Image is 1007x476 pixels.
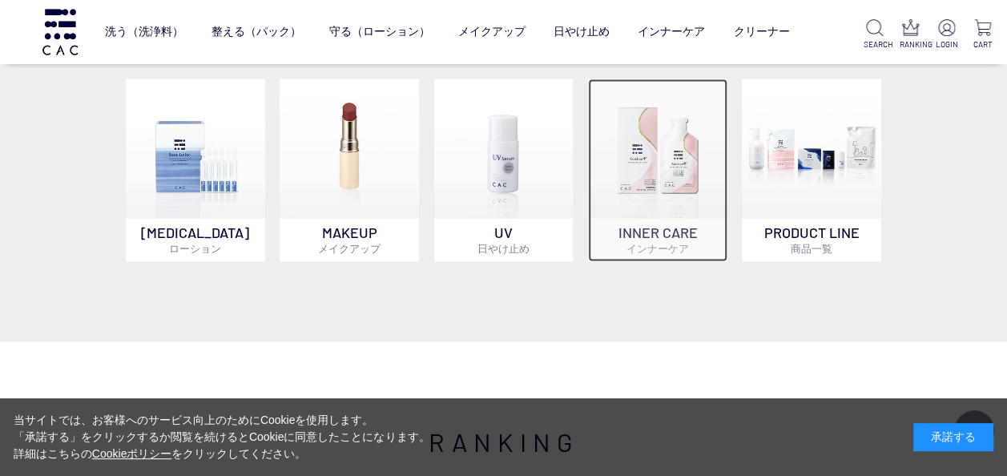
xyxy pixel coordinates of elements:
[280,79,418,260] a: MAKEUPメイクアップ
[638,12,705,52] a: インナーケア
[14,412,430,462] div: 当サイトでは、お客様へのサービス向上のためにCookieを使用します。 「承諾する」をクリックするか閲覧を続けるとCookieに同意したことになります。 詳細はこちらの をクリックしてください。
[329,12,430,52] a: 守る（ローション）
[126,79,264,260] a: [MEDICAL_DATA]ローション
[126,218,264,261] p: [MEDICAL_DATA]
[864,19,887,50] a: SEARCH
[105,12,183,52] a: 洗う（洗浄料）
[971,38,994,50] p: CART
[935,38,958,50] p: LOGIN
[742,218,880,261] p: PRODUCT LINE
[434,218,573,261] p: UV
[733,12,789,52] a: クリーナー
[913,423,993,451] div: 承諾する
[588,79,727,260] a: インナーケア INNER CAREインナーケア
[554,12,610,52] a: 日やけ止め
[864,38,887,50] p: SEARCH
[588,79,727,217] img: インナーケア
[791,242,832,255] span: 商品一覧
[318,242,381,255] span: メイクアップ
[458,12,526,52] a: メイクアップ
[211,12,301,52] a: 整える（パック）
[742,79,880,260] a: PRODUCT LINE商品一覧
[40,9,80,54] img: logo
[588,218,727,261] p: INNER CARE
[899,19,922,50] a: RANKING
[434,79,573,260] a: UV日やけ止め
[935,19,958,50] a: LOGIN
[280,218,418,261] p: MAKEUP
[477,242,530,255] span: 日やけ止め
[626,242,689,255] span: インナーケア
[169,242,221,255] span: ローション
[92,447,172,460] a: Cookieポリシー
[971,19,994,50] a: CART
[899,38,922,50] p: RANKING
